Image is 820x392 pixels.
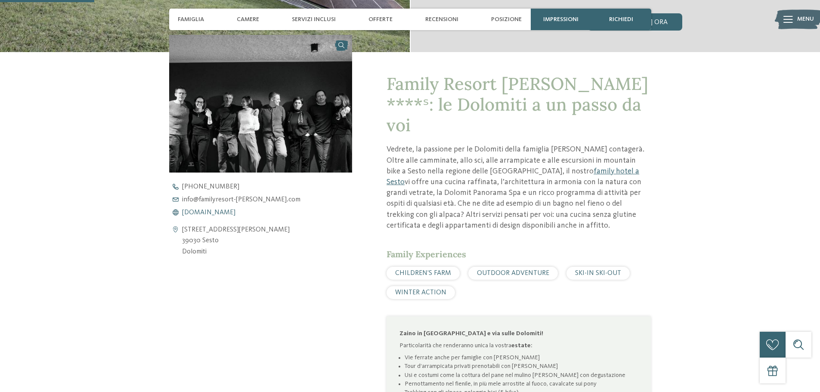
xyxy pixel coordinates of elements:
[425,16,458,23] span: Recensioni
[405,380,638,388] li: Pernottamento nel fienile, in più mele arrostite al fuoco, cavalcate sui pony
[387,144,651,231] p: Vedrete, la passione per le Dolomiti della famiglia [PERSON_NAME] contagerà. Oltre alle camminate...
[405,362,638,370] li: Tour d’arrampicata privati prenotabili con [PERSON_NAME]
[511,343,531,349] strong: estate
[387,73,648,136] span: Family Resort [PERSON_NAME] ****ˢ: le Dolomiti a un passo da voi
[405,371,638,380] li: Usi e costumi come la cottura del pane nel mulino [PERSON_NAME] con degustazione
[169,183,367,190] a: [PHONE_NUMBER]
[237,16,259,23] span: Camere
[575,270,621,277] span: SKI-IN SKI-OUT
[169,209,367,216] a: [DOMAIN_NAME]
[405,353,638,362] li: Vie ferrate anche per famiglie con [PERSON_NAME]
[387,249,466,259] span: Family Experiences
[182,183,239,190] span: [PHONE_NUMBER]
[178,16,204,23] span: Famiglia
[182,225,290,258] address: [STREET_ADDRESS][PERSON_NAME] 39030 Sesto Dolomiti
[182,209,235,216] span: [DOMAIN_NAME]
[477,270,549,277] span: OUTDOOR ADVENTURE
[491,16,522,23] span: Posizione
[395,270,451,277] span: CHILDREN’S FARM
[169,35,353,172] img: Il nostro family hotel a Sesto, il vostro rifugio sulle Dolomiti.
[182,196,300,203] span: info@ familyresort-[PERSON_NAME]. com
[169,196,367,203] a: info@familyresort-[PERSON_NAME].com
[395,289,446,296] span: WINTER ACTION
[609,16,633,23] span: richiedi
[399,341,638,350] p: Particolarità che renderanno unica la vostra :
[399,330,543,336] strong: Zaino in [GEOGRAPHIC_DATA] e via sulle Dolomiti!
[368,16,393,23] span: Offerte
[543,16,579,23] span: Impressioni
[292,16,336,23] span: Servizi inclusi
